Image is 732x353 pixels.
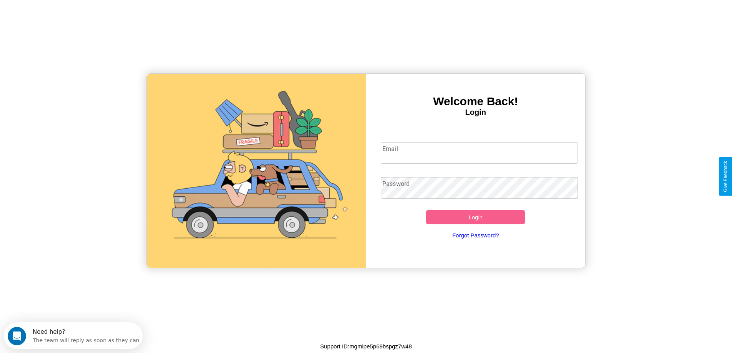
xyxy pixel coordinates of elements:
div: Need help? [29,7,136,13]
button: Login [426,210,525,224]
div: Open Intercom Messenger [3,3,143,24]
iframe: Intercom live chat [8,327,26,345]
div: Give Feedback [723,161,728,192]
h4: Login [366,108,586,117]
img: gif [147,74,366,268]
h3: Welcome Back! [366,95,586,108]
iframe: Intercom live chat discovery launcher [4,322,143,349]
p: Support ID: mgmipe5p69bspgz7w48 [320,341,412,351]
a: Forgot Password? [377,224,574,246]
div: The team will reply as soon as they can [29,13,136,21]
